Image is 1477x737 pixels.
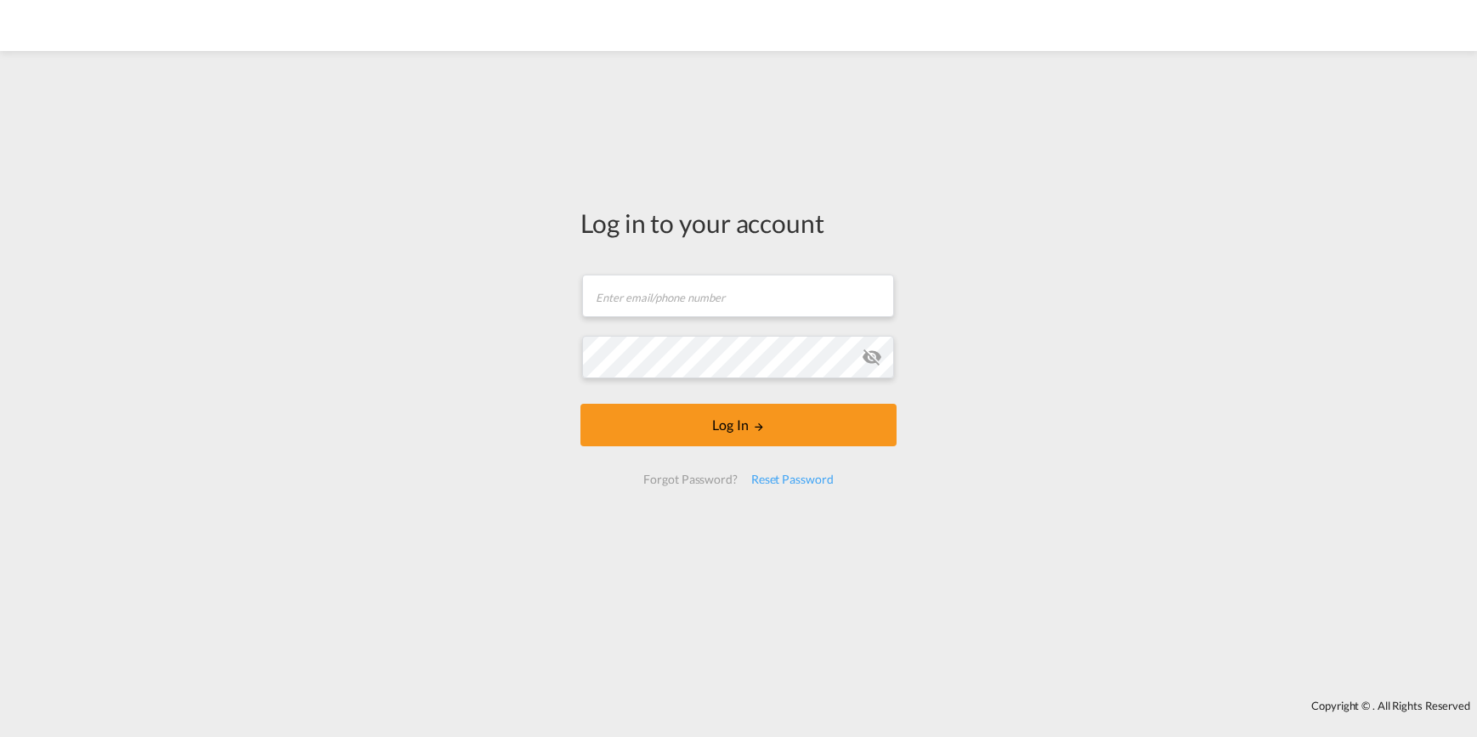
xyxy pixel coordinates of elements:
[582,275,894,317] input: Enter email/phone number
[637,464,744,495] div: Forgot Password?
[744,464,840,495] div: Reset Password
[862,347,882,367] md-icon: icon-eye-off
[580,205,897,241] div: Log in to your account
[580,404,897,446] button: LOGIN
